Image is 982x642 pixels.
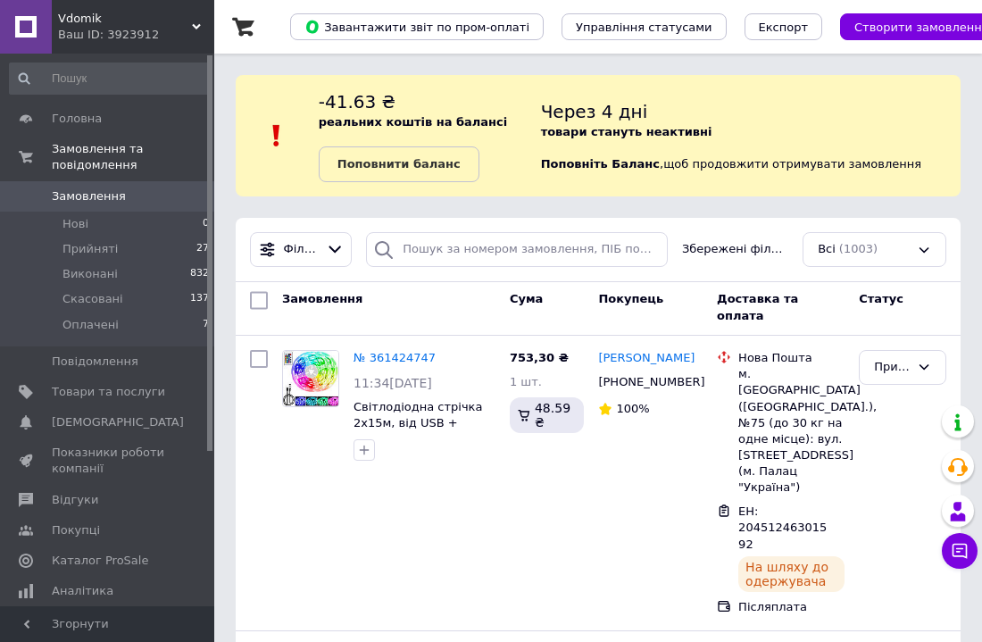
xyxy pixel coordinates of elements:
[616,402,649,415] span: 100%
[818,241,836,258] span: Всі
[598,293,663,306] span: Покупець
[52,445,165,477] span: Показники роботи компанії
[839,242,878,255] span: (1003)
[52,414,184,430] span: [DEMOGRAPHIC_DATA]
[203,216,209,232] span: 0
[942,533,978,569] button: Чат з покупцем
[595,371,690,394] div: [PHONE_NUMBER]
[290,13,544,40] button: Завантажити звіт по пром-оплаті
[283,351,338,406] img: Фото товару
[282,293,362,306] span: Замовлення
[717,293,798,323] span: Доставка та оплата
[598,350,695,367] a: [PERSON_NAME]
[738,504,827,551] span: ЕН: 20451246301592
[263,122,290,149] img: :exclamation:
[682,241,788,258] span: Збережені фільтри:
[745,13,823,40] button: Експорт
[52,141,214,173] span: Замовлення та повідомлення
[62,317,119,333] span: Оплачені
[510,293,543,306] span: Cума
[366,232,668,267] input: Пошук за номером замовлення, ПІБ покупця, номером телефону, Email, номером накладної
[510,397,585,433] div: 48.59 ₴
[738,599,845,615] div: Післяплата
[196,241,209,257] span: 27
[190,291,209,307] span: 137
[190,266,209,282] span: 832
[541,101,648,122] span: Через 4 дні
[541,89,961,182] div: , щоб продовжити отримувати замовлення
[541,157,660,171] b: Поповніть Баланс
[337,157,461,171] b: Поповнити баланс
[738,366,845,496] div: м. [GEOGRAPHIC_DATA] ([GEOGRAPHIC_DATA].), №75 (до 30 кг на одне місце): вул. [STREET_ADDRESS] (м...
[58,27,214,43] div: Ваш ID: 3923912
[62,216,88,232] span: Нові
[354,400,489,496] a: Світлодіодна стрічка 2х15м, від USB + пульт, Bluetooth, 5050 RGB / Лед стрічка з блютуз / Розумна...
[52,354,138,370] span: Повідомлення
[62,241,118,257] span: Прийняті
[510,351,569,364] span: 753,30 ₴
[874,358,910,377] div: Прийнято
[738,350,845,366] div: Нова Пошта
[319,146,479,182] a: Поповнити баланс
[9,63,211,95] input: Пошук
[562,13,727,40] button: Управління статусами
[62,266,118,282] span: Виконані
[759,21,809,34] span: Експорт
[52,384,165,400] span: Товари та послуги
[203,317,209,333] span: 7
[576,21,712,34] span: Управління статусами
[510,375,542,388] span: 1 шт.
[52,492,98,508] span: Відгуки
[541,125,712,138] b: товари стануть неактивні
[284,241,319,258] span: Фільтри
[738,556,845,592] div: На шляху до одержувача
[52,553,148,569] span: Каталог ProSale
[52,188,126,204] span: Замовлення
[52,111,102,127] span: Головна
[304,19,529,35] span: Завантажити звіт по пром-оплаті
[319,91,395,113] span: -41.63 ₴
[859,293,903,306] span: Статус
[52,522,100,538] span: Покупці
[58,11,192,27] span: Vdomik
[319,115,508,129] b: реальних коштів на балансі
[52,583,113,599] span: Аналітика
[354,376,432,390] span: 11:34[DATE]
[354,351,436,364] a: № 361424747
[62,291,123,307] span: Скасовані
[282,350,339,407] a: Фото товару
